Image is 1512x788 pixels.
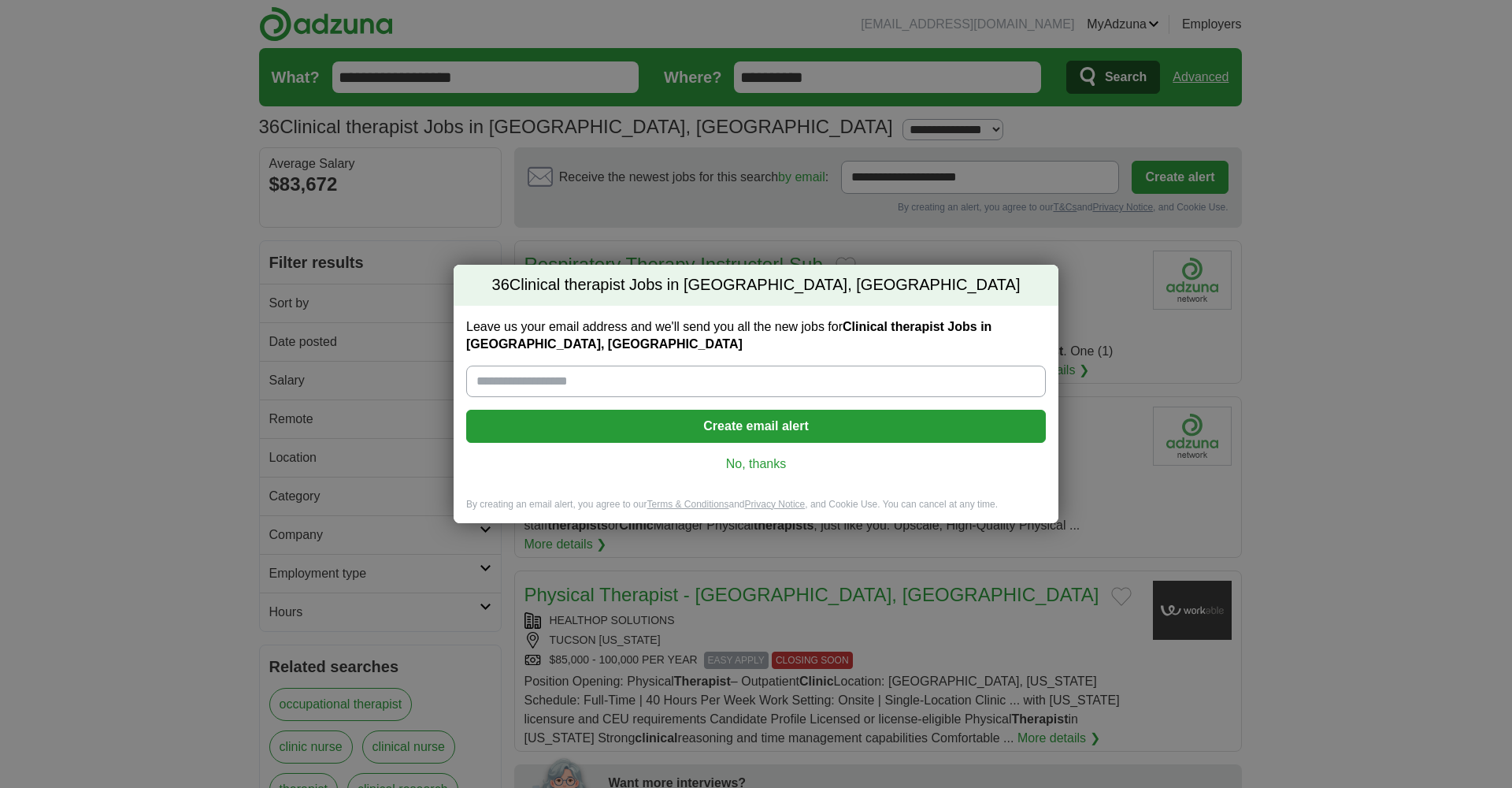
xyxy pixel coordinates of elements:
[745,499,806,510] a: Privacy Notice
[466,410,1046,443] button: Create email alert
[647,499,728,510] a: Terms & Conditions
[454,265,1058,306] h2: Clinical therapist Jobs in [GEOGRAPHIC_DATA], [GEOGRAPHIC_DATA]
[466,318,1046,353] label: Leave us your email address and we'll send you all the new jobs for
[466,320,991,351] strong: Clinical therapist Jobs in [GEOGRAPHIC_DATA], [GEOGRAPHIC_DATA]
[492,274,510,296] span: 36
[479,455,1033,473] a: No, thanks
[454,498,1058,524] div: By creating an email alert, you agree to our and , and Cookie Use. You can cancel at any time.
